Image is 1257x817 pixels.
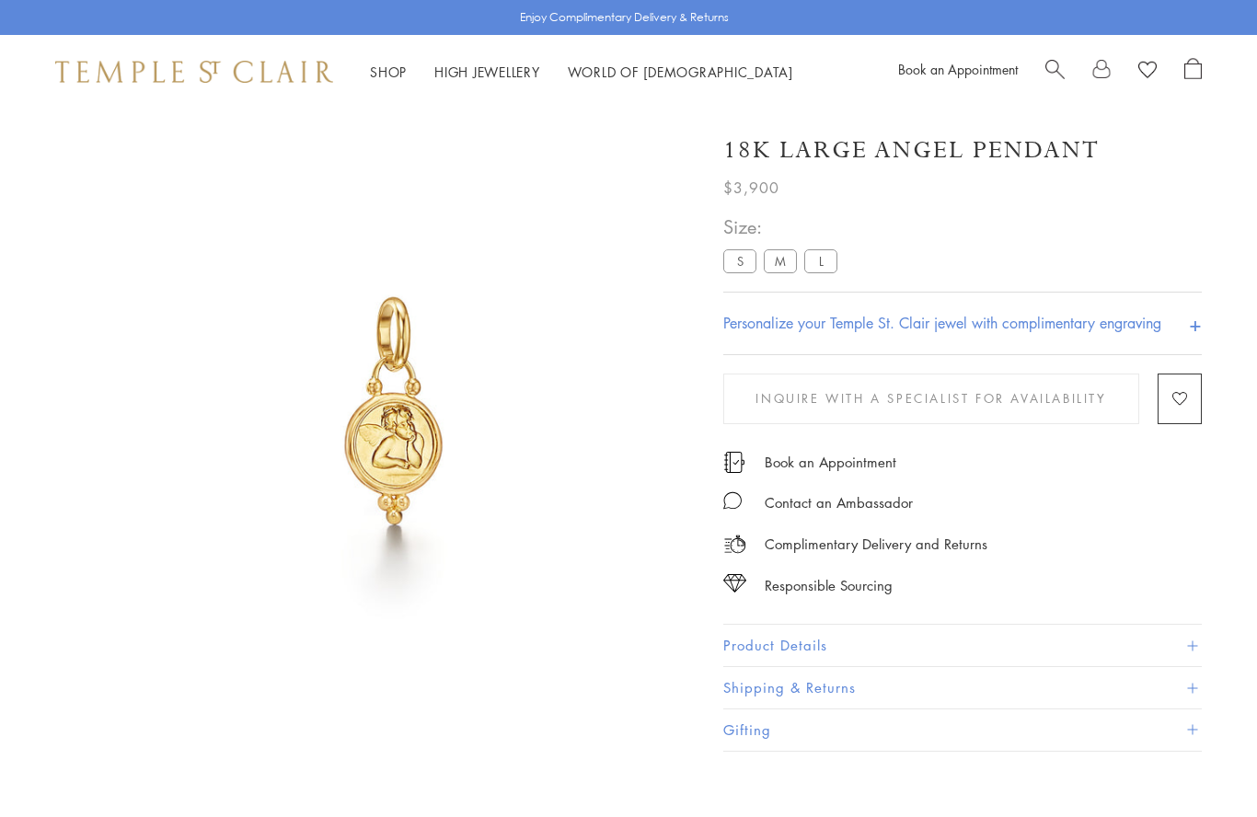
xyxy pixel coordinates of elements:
span: $3,900 [723,176,779,200]
label: S [723,249,756,272]
a: High JewelleryHigh Jewellery [434,63,540,81]
img: Temple St. Clair [55,61,333,83]
a: World of [DEMOGRAPHIC_DATA]World of [DEMOGRAPHIC_DATA] [568,63,793,81]
button: Product Details [723,625,1202,666]
label: M [764,249,797,272]
div: Contact an Ambassador [765,491,913,514]
h4: Personalize your Temple St. Clair jewel with complimentary engraving [723,312,1161,334]
span: Size: [723,212,845,242]
img: AP10-BEZGRN [92,109,696,712]
h1: 18K Large Angel Pendant [723,134,1100,167]
iframe: Gorgias live chat messenger [1165,731,1239,799]
img: icon_sourcing.svg [723,574,746,593]
label: L [804,249,837,272]
div: Responsible Sourcing [765,574,893,597]
a: Open Shopping Bag [1184,58,1202,86]
a: Search [1045,58,1065,86]
a: Book an Appointment [898,60,1018,78]
h4: + [1189,306,1202,340]
img: icon_appointment.svg [723,452,745,473]
button: Gifting [723,709,1202,751]
img: icon_delivery.svg [723,533,746,556]
a: ShopShop [370,63,407,81]
span: Inquire With A Specialist for Availability [755,388,1106,408]
button: Shipping & Returns [723,667,1202,708]
p: Enjoy Complimentary Delivery & Returns [520,8,729,27]
a: View Wishlist [1138,58,1157,86]
p: Complimentary Delivery and Returns [765,533,987,556]
nav: Main navigation [370,61,793,84]
a: Book an Appointment [765,452,896,472]
img: MessageIcon-01_2.svg [723,491,742,510]
button: Inquire With A Specialist for Availability [723,374,1139,424]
